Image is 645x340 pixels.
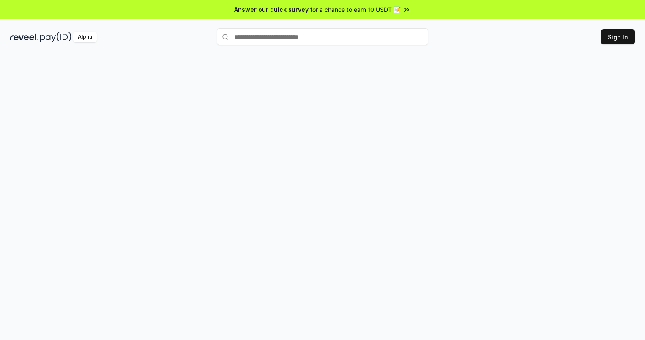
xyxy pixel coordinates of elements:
button: Sign In [601,29,635,44]
img: pay_id [40,32,71,42]
span: Answer our quick survey [234,5,309,14]
div: Alpha [73,32,97,42]
img: reveel_dark [10,32,38,42]
span: for a chance to earn 10 USDT 📝 [310,5,401,14]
